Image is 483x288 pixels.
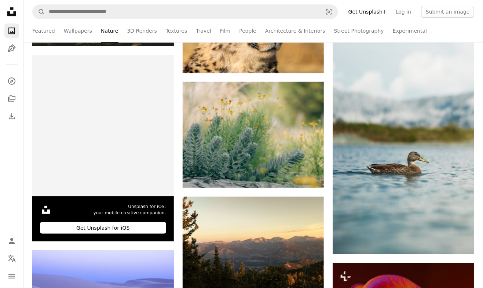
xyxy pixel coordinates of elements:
[94,204,166,216] span: Unsplash for iOS: your mobile creative companion.
[32,55,174,241] a: Unsplash for iOS:your mobile creative companion.Get Unsplash for iOS
[32,19,55,43] a: Featured
[333,145,474,151] a: A duck swims on a calm lake with mountains background.
[127,19,157,43] a: 3D Renders
[320,5,338,19] button: Visual search
[4,23,19,38] a: Photos
[4,109,19,124] a: Download History
[183,82,324,188] img: Close up of lavender plant with blurred background
[166,19,187,43] a: Textures
[33,5,45,19] button: Search Unsplash
[393,19,427,43] a: Experimental
[421,6,474,18] button: Submit an image
[4,251,19,266] button: Language
[4,4,19,21] a: Home — Unsplash
[4,74,19,88] a: Explore
[239,19,257,43] a: People
[40,222,166,234] div: Get Unsplash for iOS
[265,19,325,43] a: Architecture & Interiors
[391,6,416,18] a: Log in
[4,269,19,284] button: Menu
[334,19,384,43] a: Street Photography
[32,4,338,19] form: Find visuals sitewide
[183,131,324,138] a: Close up of lavender plant with blurred background
[183,240,324,247] a: Mountain range at sunset with pine trees foreground
[196,19,211,43] a: Travel
[64,19,92,43] a: Wallpapers
[40,204,52,216] img: file-1631306537910-2580a29a3cfcimage
[344,6,391,18] a: Get Unsplash+
[4,234,19,248] a: Log in / Sign up
[4,91,19,106] a: Collections
[220,19,230,43] a: Film
[4,41,19,56] a: Illustrations
[333,42,474,254] img: A duck swims on a calm lake with mountains background.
